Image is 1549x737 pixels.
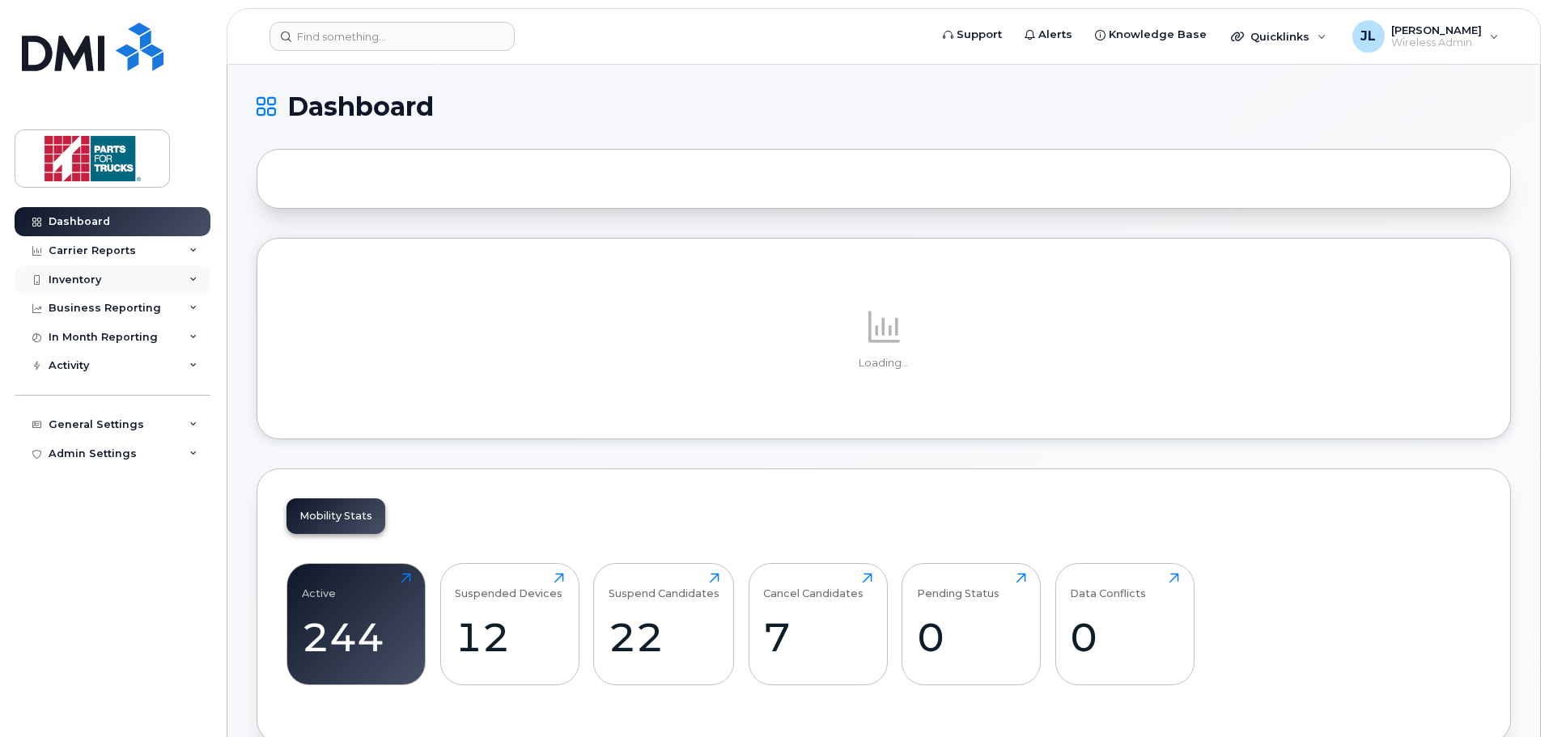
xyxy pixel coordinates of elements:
span: Dashboard [287,95,434,119]
div: 0 [917,613,1026,661]
a: Cancel Candidates7 [763,573,872,676]
div: 22 [609,613,719,661]
div: 244 [302,613,411,661]
a: Active244 [302,573,411,676]
div: Active [302,573,336,599]
div: Data Conflicts [1070,573,1146,599]
div: 12 [455,613,564,661]
a: Pending Status0 [917,573,1026,676]
div: Pending Status [917,573,999,599]
div: 0 [1070,613,1179,661]
div: 7 [763,613,872,661]
a: Data Conflicts0 [1070,573,1179,676]
div: Cancel Candidates [763,573,864,599]
div: Suspend Candidates [609,573,719,599]
a: Suspend Candidates22 [609,573,719,676]
div: Suspended Devices [455,573,562,599]
p: Loading... [286,356,1481,371]
a: Suspended Devices12 [455,573,564,676]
